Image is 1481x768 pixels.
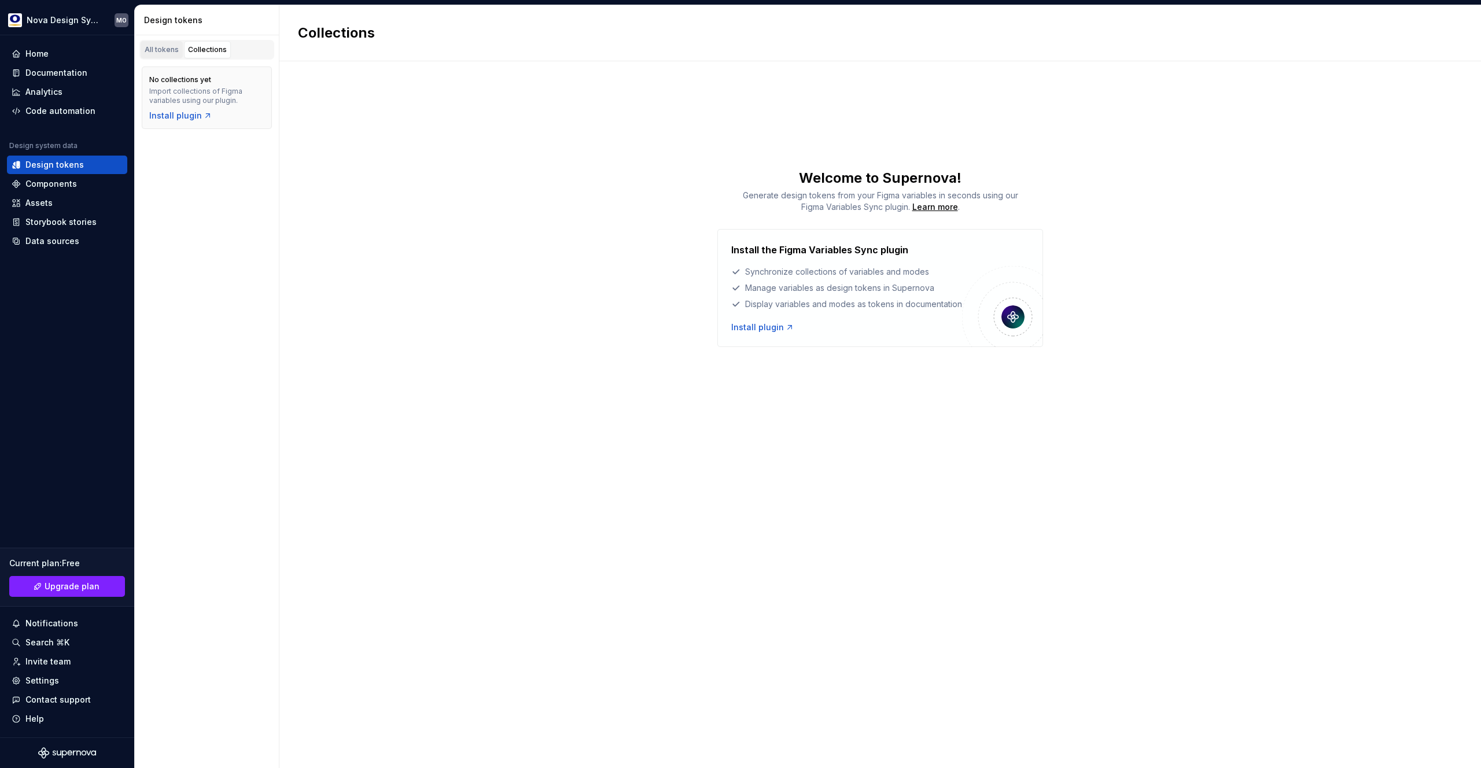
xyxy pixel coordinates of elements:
[7,633,127,652] button: Search ⌘K
[7,213,127,231] a: Storybook stories
[731,282,962,294] div: Manage variables as design tokens in Supernova
[7,156,127,174] a: Design tokens
[145,45,179,54] div: All tokens
[25,67,87,79] div: Documentation
[25,637,69,648] div: Search ⌘K
[25,178,77,190] div: Components
[144,14,274,26] div: Design tokens
[7,45,127,63] a: Home
[7,652,127,671] a: Invite team
[731,298,962,310] div: Display variables and modes as tokens in documentation
[2,8,132,32] button: Nova Design SystemMO
[116,16,127,25] div: MO
[9,141,78,150] div: Design system data
[45,581,100,592] span: Upgrade plan
[731,243,908,257] h4: Install the Figma Variables Sync plugin
[25,105,95,117] div: Code automation
[25,159,84,171] div: Design tokens
[298,24,375,42] h2: Collections
[188,45,227,54] div: Collections
[7,232,127,250] a: Data sources
[7,64,127,82] a: Documentation
[25,618,78,629] div: Notifications
[912,201,958,213] a: Learn more
[7,691,127,709] button: Contact support
[731,266,962,278] div: Synchronize collections of variables and modes
[38,747,96,759] svg: Supernova Logo
[7,614,127,633] button: Notifications
[27,14,101,26] div: Nova Design System
[7,175,127,193] a: Components
[25,713,44,725] div: Help
[25,656,71,667] div: Invite team
[7,102,127,120] a: Code automation
[25,675,59,686] div: Settings
[9,576,125,597] button: Upgrade plan
[25,197,53,209] div: Assets
[731,169,1029,187] div: Welcome to Supernova!
[25,48,49,60] div: Home
[25,86,62,98] div: Analytics
[9,557,125,569] div: Current plan : Free
[25,216,97,228] div: Storybook stories
[7,710,127,728] button: Help
[8,13,22,27] img: 913bd7b2-a929-4ec6-8b51-b8e1675eadd7.png
[25,694,91,706] div: Contact support
[7,83,127,101] a: Analytics
[7,194,127,212] a: Assets
[731,322,794,333] a: Install plugin
[149,75,211,84] div: No collections yet
[149,110,212,121] a: Install plugin
[149,87,264,105] div: Import collections of Figma variables using our plugin.
[7,671,127,690] a: Settings
[25,235,79,247] div: Data sources
[743,190,1018,212] span: Generate design tokens from your Figma variables in seconds using our Figma Variables Sync plugin. .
